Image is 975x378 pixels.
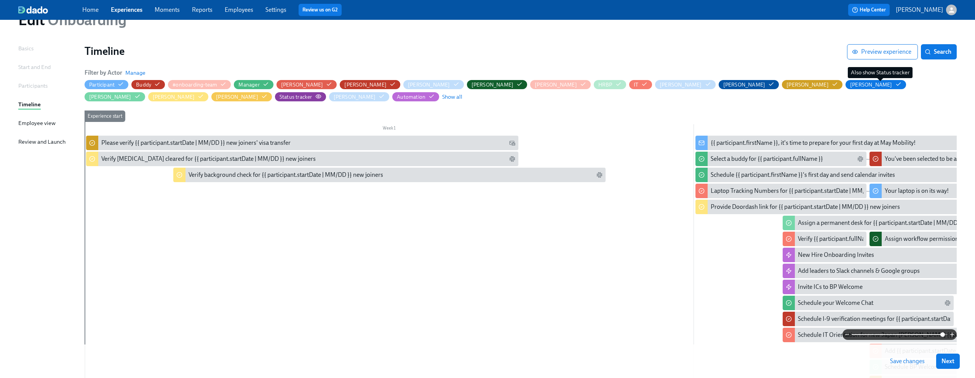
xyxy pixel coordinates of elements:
[329,92,390,101] button: [PERSON_NAME]
[82,6,99,13] a: Home
[711,187,910,195] div: Laptop Tracking Numbers for {{ participant.startDate | MM/DD }} new joiners
[786,81,829,88] div: [PERSON_NAME]
[155,6,180,13] a: Moments
[85,124,694,134] div: Week 1
[896,6,943,14] p: [PERSON_NAME]
[695,184,866,198] div: Laptop Tracking Numbers for {{ participant.startDate | MM/DD }} new joiners
[45,11,126,29] span: Onboarding
[211,92,272,101] button: [PERSON_NAME]
[85,69,122,77] h6: Filter by Actor
[467,80,527,89] button: [PERSON_NAME]
[846,80,906,89] button: [PERSON_NAME]
[509,140,515,146] svg: Work Email
[719,80,779,89] button: [PERSON_NAME]
[173,81,217,88] div: Hide #onboarding-team
[85,111,125,122] div: Experience start
[392,92,439,101] button: Automation
[225,6,253,13] a: Employees
[280,93,312,101] div: Status tracker
[275,92,326,101] button: Status tracker
[711,155,823,163] div: Select a buddy for {{ participant.fullName }}
[798,251,874,259] div: New Hire Onboarding Invites
[847,44,918,59] button: Preview experience
[655,80,716,89] button: [PERSON_NAME]
[629,80,652,89] button: IT
[340,80,400,89] button: [PERSON_NAME]
[711,203,900,211] div: Provide Doordash link for {{ participant.startDate | MM/DD }} new joiners
[18,63,51,71] div: Start and End
[926,48,951,56] span: Search
[302,6,338,14] a: Review us on G2
[896,5,957,15] button: [PERSON_NAME]
[89,93,131,101] div: Hide Lacey Heiss
[798,283,863,291] div: Invite ICs to BP Welcome
[854,48,911,56] span: Preview experience
[890,357,925,365] span: Save changes
[852,6,886,14] span: Help Center
[798,267,920,275] div: Add leaders to Slack channels & Google groups
[921,44,957,59] button: Search
[472,81,514,88] div: Hide Derek Baker
[885,354,930,369] button: Save changes
[782,80,842,89] button: [PERSON_NAME]
[634,81,638,88] div: Hide IT
[695,152,866,166] div: Select a buddy for {{ participant.fullName }}
[192,6,213,13] a: Reports
[509,156,515,162] svg: Slack
[18,138,66,146] div: Review and Launch
[85,44,847,58] h1: Timeline
[18,44,34,53] div: Basics
[596,172,603,178] svg: Slack
[530,80,591,89] button: [PERSON_NAME]
[850,81,892,88] div: Hide Kelly Frey
[101,139,291,147] div: Please verify {{ participant.startDate | MM/DD }} new joiners' visa transfer
[234,80,273,89] button: Manager
[85,80,128,89] button: Participant
[111,6,142,13] a: Experiences
[403,80,464,89] button: [PERSON_NAME]
[798,235,943,243] div: Verify {{ participant.fullName }}'s assigned business unit
[189,171,383,179] div: Verify background check for {{ participant.startDate | MM/DD }} new joiners
[408,81,450,88] div: Hide David Murphy
[18,11,126,29] h1: Edit
[344,81,387,88] div: Hide Amanda Mudgett
[265,6,286,13] a: Settings
[18,119,56,127] div: Employee view
[723,81,766,88] div: Hide Josh
[18,82,48,90] div: Participants
[299,4,342,16] button: Review us on G2
[945,300,951,306] svg: Slack
[711,171,895,179] div: Schedule {{ participant.firstName }}'s first day and send calendar invites
[334,93,376,101] div: Hide Tomoko Iwai
[238,81,259,88] div: Hide Manager
[131,80,165,89] button: Buddy
[442,93,462,101] button: Show all
[216,93,258,101] div: Hide Marc
[153,93,195,101] div: [PERSON_NAME]
[277,80,337,89] button: [PERSON_NAME]
[936,354,960,369] button: Next
[660,81,702,88] div: Hide Irene
[89,81,115,88] div: Hide Participant
[18,100,41,109] div: Timeline
[85,92,145,101] button: [PERSON_NAME]
[136,81,151,88] div: Hide Buddy
[168,80,231,89] button: #onboarding-team
[86,152,518,166] div: Verify [MEDICAL_DATA] cleared for {{ participant.startDate | MM/DD }} new joiners
[18,6,48,14] img: dado
[783,312,954,326] div: Schedule I-9 verification meetings for {{ participant.startDate | MM/DD }} new joiners
[18,6,82,14] a: dado
[125,69,145,77] button: Manage
[535,81,577,88] div: Hide Emily
[598,81,612,88] div: HRBP
[101,155,316,163] div: Verify [MEDICAL_DATA] cleared for {{ participant.startDate | MM/DD }} new joiners
[148,92,209,101] button: [PERSON_NAME]
[594,80,626,89] button: HRBP
[711,139,916,147] div: {{ participant.firstName }}, it's time to prepare for your first day at May Mobility!
[885,187,949,195] div: Your laptop is on its way!
[857,156,863,162] svg: Slack
[281,81,323,88] div: Hide Amanda Krause
[941,357,954,365] span: Next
